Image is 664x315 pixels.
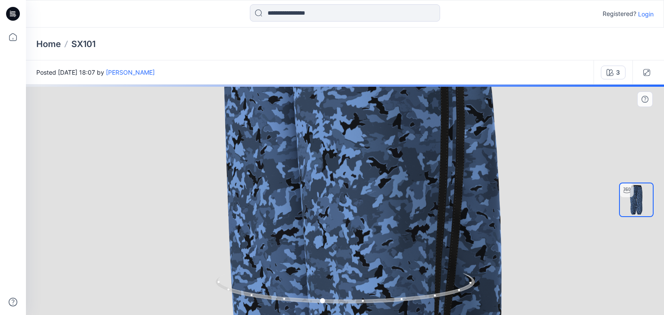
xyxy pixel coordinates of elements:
p: SX101 [71,38,96,50]
a: Home [36,38,61,50]
a: [PERSON_NAME] [106,69,155,76]
p: Registered? [603,9,636,19]
p: Login [638,9,654,19]
button: 3 [601,66,626,79]
span: Posted [DATE] 18:07 by [36,68,155,77]
img: CALÇA_2 [620,183,653,216]
div: 3 [616,68,620,77]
